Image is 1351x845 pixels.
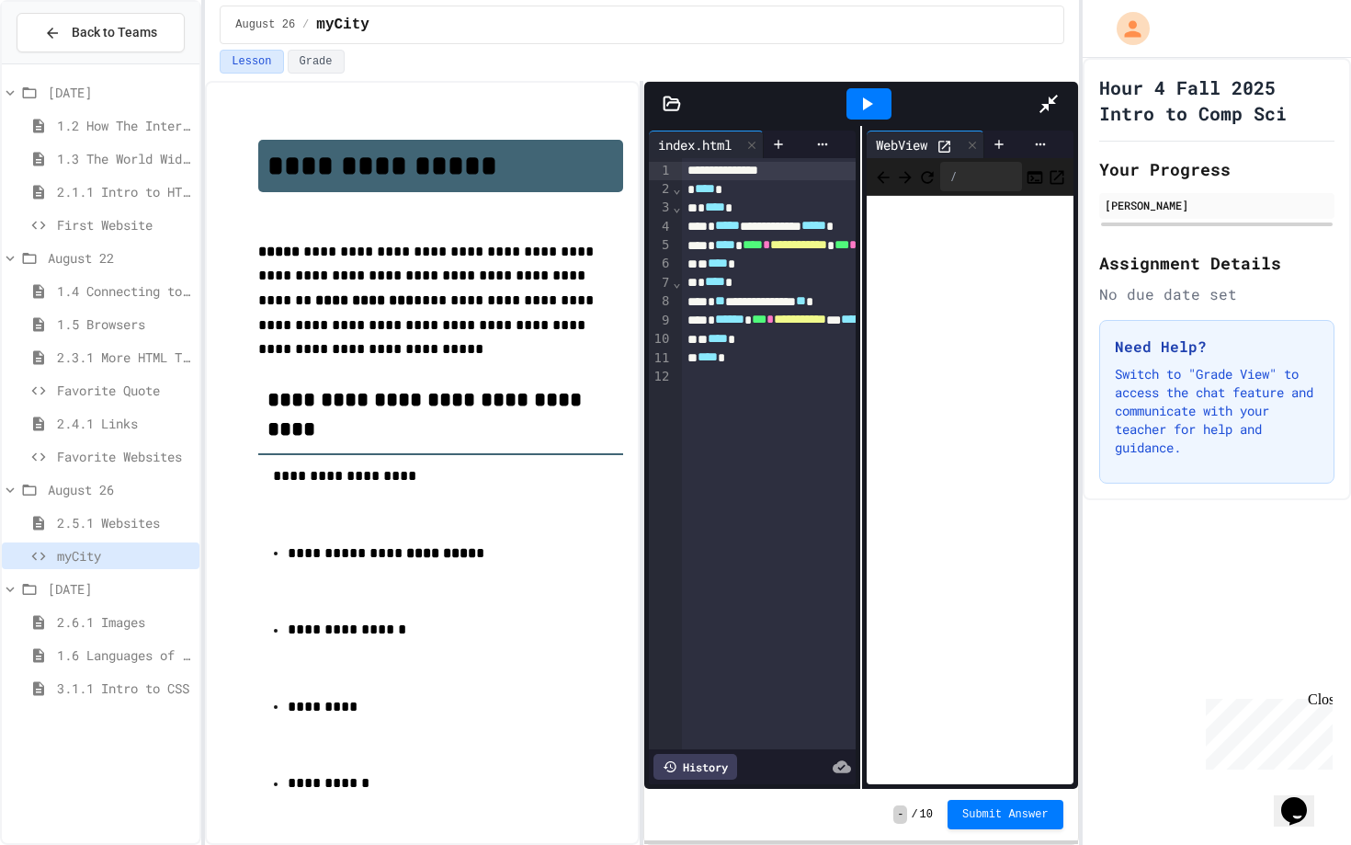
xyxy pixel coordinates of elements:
h1: Hour 4 Fall 2025 Intro to Comp Sci [1099,74,1334,126]
span: [DATE] [48,579,192,599]
div: index.html [649,131,764,158]
span: 2.5.1 Websites [57,513,192,532]
span: Fold line [672,181,681,196]
div: 7 [649,274,672,292]
span: 3.1.1 Intro to CSS [57,679,192,698]
div: 1 [649,162,672,180]
div: 6 [649,255,672,273]
span: 2.4.1 Links [57,414,192,433]
button: Grade [288,50,345,74]
div: [PERSON_NAME] [1105,197,1329,213]
span: August 26 [48,480,192,499]
div: 5 [649,236,672,255]
span: myCity [316,14,369,36]
span: 2.1.1 Intro to HTML [57,182,192,201]
span: August 26 [235,17,295,32]
span: 1.4 Connecting to a Website [57,281,192,301]
span: 2.6.1 Images [57,612,192,632]
div: WebView [867,131,984,158]
span: First Website [57,215,192,234]
button: Console [1026,166,1044,188]
span: 1.5 Browsers [57,314,192,334]
h2: Your Progress [1099,156,1334,182]
button: Lesson [220,50,283,74]
div: 4 [649,218,672,236]
button: Open in new tab [1048,166,1066,188]
span: Back to Teams [72,23,157,42]
div: 2 [649,180,672,199]
button: Submit Answer [948,800,1063,829]
span: myCity [57,546,192,565]
h2: Assignment Details [1099,250,1334,276]
div: 12 [649,368,672,386]
span: August 22 [48,248,192,268]
p: Switch to "Grade View" to access the chat feature and communicate with your teacher for help and ... [1115,365,1319,457]
span: 2.3.1 More HTML Tags [57,348,192,367]
div: 3 [649,199,672,217]
div: History [653,754,737,780]
span: Fold line [672,200,681,214]
iframe: chat widget [1274,771,1333,827]
iframe: Web Preview [867,196,1073,785]
span: 10 [920,807,933,822]
h3: Need Help? [1115,336,1319,358]
span: / [302,17,309,32]
span: - [893,805,907,824]
div: My Account [1097,7,1154,50]
div: 8 [649,292,672,311]
div: index.html [649,135,741,154]
span: / [911,807,917,822]
span: 1.6 Languages of the Web [57,645,192,665]
div: 9 [649,312,672,330]
span: Back [874,165,892,188]
span: Submit Answer [962,807,1049,822]
span: Forward [896,165,914,188]
span: 1.2 How The Internet Works [57,116,192,135]
span: Favorite Websites [57,447,192,466]
div: No due date set [1099,283,1334,305]
div: Chat with us now!Close [7,7,127,117]
div: WebView [867,135,937,154]
div: 11 [649,349,672,368]
button: Back to Teams [17,13,185,52]
div: / [940,162,1022,191]
span: [DATE] [48,83,192,102]
div: 10 [649,330,672,348]
iframe: chat widget [1198,691,1333,770]
button: Refresh [918,166,937,188]
span: Favorite Quote [57,381,192,400]
span: 1.3 The World Wide Web [57,149,192,168]
span: Fold line [672,275,681,290]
